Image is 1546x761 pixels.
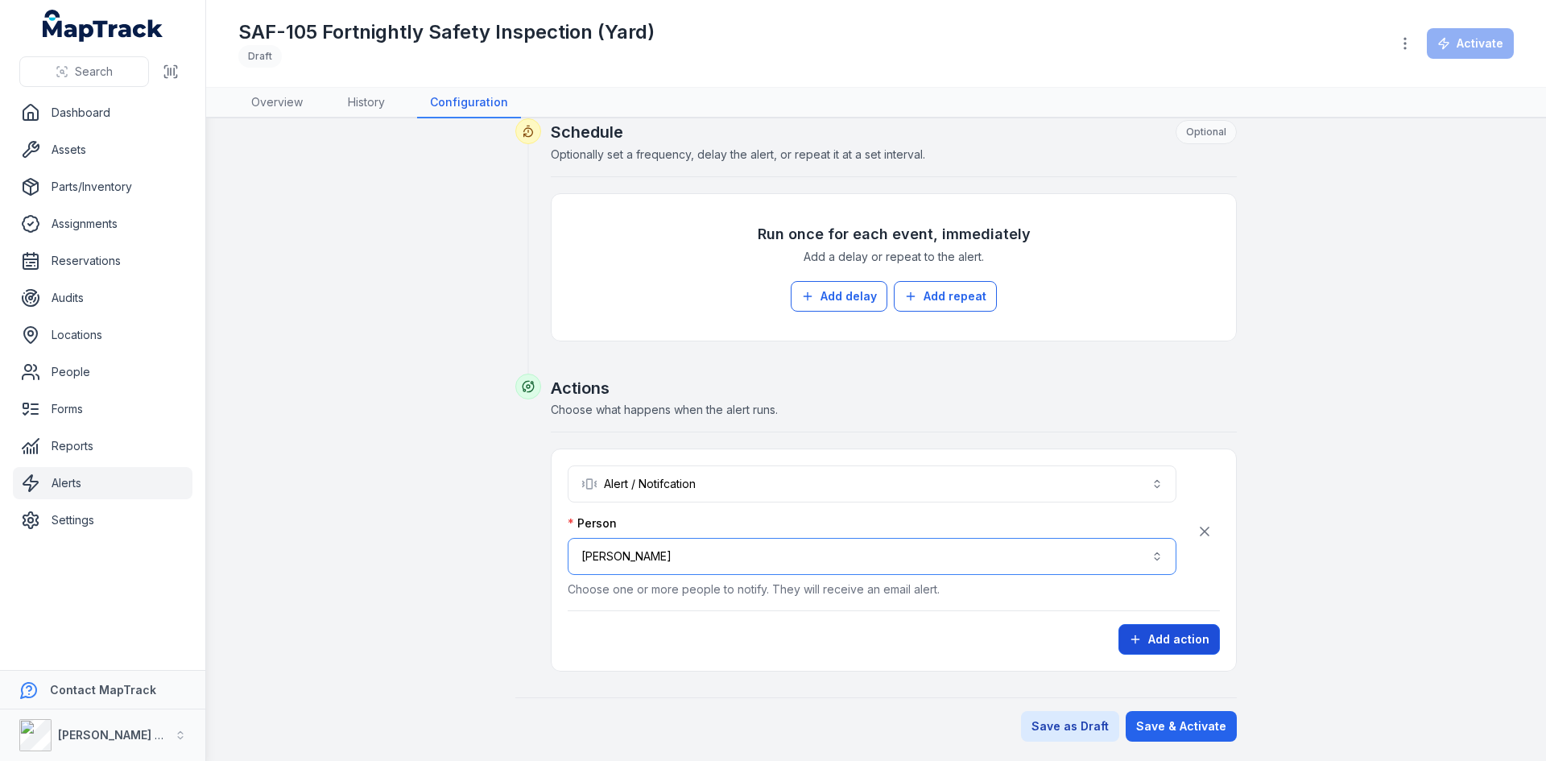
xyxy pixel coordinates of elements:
[238,19,655,45] h1: SAF-105 Fortnightly Safety Inspection (Yard)
[758,223,1031,246] h3: Run once for each event, immediately
[43,10,163,42] a: MapTrack
[1021,711,1119,742] button: Save as Draft
[238,88,316,118] a: Overview
[894,281,997,312] button: Add repeat
[551,120,1237,144] h2: Schedule
[58,728,190,742] strong: [PERSON_NAME] Group
[1176,120,1237,144] div: Optional
[568,538,1176,575] button: [PERSON_NAME]
[1126,711,1237,742] button: Save & Activate
[417,88,521,118] a: Configuration
[75,64,113,80] span: Search
[551,403,778,416] span: Choose what happens when the alert runs.
[804,249,984,265] span: Add a delay or repeat to the alert.
[791,281,887,312] button: Add delay
[13,208,192,240] a: Assignments
[13,504,192,536] a: Settings
[13,319,192,351] a: Locations
[335,88,398,118] a: History
[13,245,192,277] a: Reservations
[50,683,156,697] strong: Contact MapTrack
[13,393,192,425] a: Forms
[1118,624,1220,655] button: Add action
[551,147,925,161] span: Optionally set a frequency, delay the alert, or repeat it at a set interval.
[13,282,192,314] a: Audits
[13,467,192,499] a: Alerts
[568,581,1176,598] p: Choose one or more people to notify. They will receive an email alert.
[568,465,1176,503] button: Alert / Notifcation
[13,171,192,203] a: Parts/Inventory
[19,56,149,87] button: Search
[13,356,192,388] a: People
[568,515,617,531] label: Person
[13,97,192,129] a: Dashboard
[238,45,282,68] div: Draft
[13,134,192,166] a: Assets
[13,430,192,462] a: Reports
[551,377,1237,399] h2: Actions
